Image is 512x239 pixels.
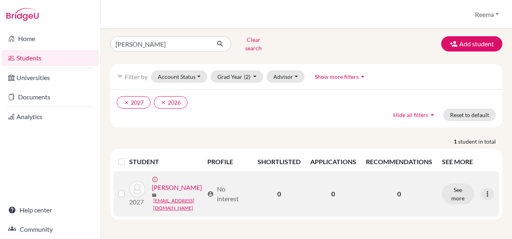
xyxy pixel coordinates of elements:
button: Show more filtersarrow_drop_up [308,70,374,83]
th: SEE MORE [437,152,499,171]
th: RECOMMENDATIONS [361,152,437,171]
span: (2) [244,73,250,80]
span: Show more filters [315,73,359,80]
i: arrow_drop_up [359,72,367,80]
a: Home [2,31,99,47]
th: STUDENT [129,152,202,171]
button: Clear search [231,33,276,54]
i: arrow_drop_up [428,111,436,119]
td: 0 [253,171,306,216]
a: Community [2,221,99,237]
a: [PERSON_NAME] [152,183,202,192]
button: Reset to default [443,109,496,121]
button: Grad Year(2) [211,70,264,83]
a: Help center [2,202,99,218]
th: SHORTLISTED [253,152,306,171]
button: Advisor [266,70,305,83]
a: Documents [2,89,99,105]
th: APPLICATIONS [306,152,361,171]
i: clear [124,100,129,105]
span: student in total [458,137,502,146]
img: Shukla, Ketul [129,181,145,197]
p: 0 [366,189,432,199]
span: error_outline [152,176,160,183]
button: clear2027 [117,96,151,109]
span: Hide all filters [393,111,428,118]
td: 0 [306,171,361,216]
i: clear [161,100,166,105]
a: [EMAIL_ADDRESS][DOMAIN_NAME] [153,197,204,212]
button: Add student [441,36,502,52]
a: Analytics [2,109,99,125]
button: Hide all filtersarrow_drop_up [386,109,443,121]
button: Reema [471,7,502,22]
button: See more [442,183,474,204]
p: 2027 [129,197,145,207]
span: Filter by [125,73,148,80]
span: account_circle [207,191,214,197]
a: Students [2,50,99,66]
th: PROFILE [202,152,253,171]
i: filter_list [117,73,123,80]
img: Bridge-U [6,8,39,21]
input: Find student by name... [110,36,210,52]
div: No interest [207,184,248,204]
strong: 1 [454,137,458,146]
span: mail [152,193,157,198]
a: Universities [2,70,99,86]
button: clear2026 [154,96,188,109]
button: Account Status [151,70,207,83]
